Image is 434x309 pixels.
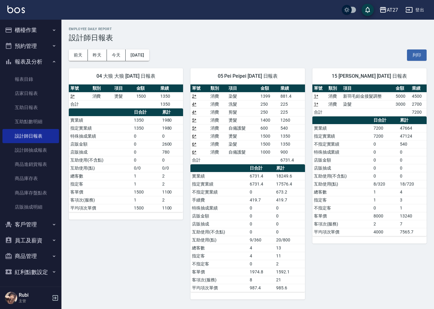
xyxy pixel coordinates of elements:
td: 0 [372,140,398,148]
td: 1350 [159,100,183,108]
td: 特殊抽成業績 [190,204,248,212]
td: 985.6 [275,284,305,292]
td: 4 [248,244,275,252]
td: 1 [398,204,427,212]
a: 互助點數明細 [2,115,59,129]
td: 互助使用(點) [190,236,248,244]
td: 洗髮 [227,100,259,108]
td: 0 [372,172,398,180]
td: 600 [259,124,279,132]
td: 客項次(服務) [69,196,132,204]
td: 0 [372,164,398,172]
td: 特殊抽成業績 [312,148,372,156]
td: 2700 [410,100,427,108]
td: 1974.8 [248,268,275,276]
td: 0 [248,212,275,220]
button: 登出 [403,4,427,16]
h2: Employee Daily Report [69,27,427,31]
td: 店販金額 [312,156,372,164]
td: 0/0 [161,164,183,172]
td: 13 [275,244,305,252]
td: 7200 [410,108,427,116]
td: 指定實業績 [312,132,372,140]
td: 540 [279,124,305,132]
td: 店販抽成 [69,148,132,156]
td: 指定實業績 [190,180,248,188]
td: 2 [161,196,183,204]
th: 金額 [135,84,159,92]
th: 業績 [410,84,427,92]
button: 紅利點數設定 [2,264,59,280]
th: 日合計 [248,164,275,172]
td: 0 [248,188,275,196]
td: 消費 [209,148,227,156]
td: 1350 [279,132,305,140]
th: 業績 [279,84,305,92]
td: 總客數 [312,188,372,196]
td: 2 [161,172,183,180]
td: 47664 [398,124,427,132]
button: 櫃檯作業 [2,22,59,38]
td: 實業績 [190,172,248,180]
td: 消費 [209,116,227,124]
table: a dense table [69,108,183,212]
td: 總客數 [190,244,248,252]
td: 1350 [132,124,160,132]
td: 0 [161,132,183,140]
a: 店販抽成明細 [2,200,59,214]
td: 店販抽成 [312,164,372,172]
th: 類別 [209,84,227,92]
a: 設計師抽成報表 [2,143,59,157]
td: 0 [132,140,160,148]
td: 總客數 [69,172,132,180]
td: 互助使用(不含點) [69,156,132,164]
td: 17576.4 [275,180,305,188]
td: 消費 [209,100,227,108]
td: 1980 [161,124,183,132]
td: 1980 [161,116,183,124]
a: 商品庫存盤點表 [2,186,59,200]
th: 累計 [161,108,183,116]
td: 自備護髮 [227,148,259,156]
td: 1100 [161,188,183,196]
td: 0 [132,148,160,156]
a: 報表目錄 [2,72,59,86]
td: 1 [132,196,160,204]
td: 7565.7 [398,228,427,236]
td: 不指定客 [312,204,372,212]
h3: 設計師日報表 [69,33,427,42]
td: 1350 [159,92,183,100]
td: 1500 [132,204,160,212]
td: 0 [248,260,275,268]
td: 0 [372,204,398,212]
td: 平均項次單價 [312,228,372,236]
td: 8000 [372,212,398,220]
th: 日合計 [132,108,160,116]
td: 手續費 [190,196,248,204]
td: 20/800 [275,236,305,244]
td: 燙髮 [113,92,135,100]
td: 1350 [279,140,305,148]
td: 店販金額 [190,212,248,220]
td: 673.2 [275,188,305,196]
td: 1500 [132,188,160,196]
td: 指定客 [190,252,248,260]
td: 客單價 [190,268,248,276]
td: 互助使用(點) [312,180,372,188]
button: 今天 [107,49,126,61]
td: 客項次(服務) [190,276,248,284]
td: 不指定實業績 [312,140,372,148]
th: 業績 [159,84,183,92]
td: 染髮 [227,92,259,100]
td: 419.7 [248,196,275,204]
td: 店販金額 [69,140,132,148]
td: 自備護髮 [227,124,259,132]
td: 客單價 [312,212,372,220]
td: 250 [259,100,279,108]
th: 項目 [342,84,394,92]
td: 2 [275,260,305,268]
td: 0 [275,212,305,220]
a: 商品進銷貨報表 [2,157,59,171]
td: 8/320 [372,180,398,188]
td: 18249.6 [275,172,305,180]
